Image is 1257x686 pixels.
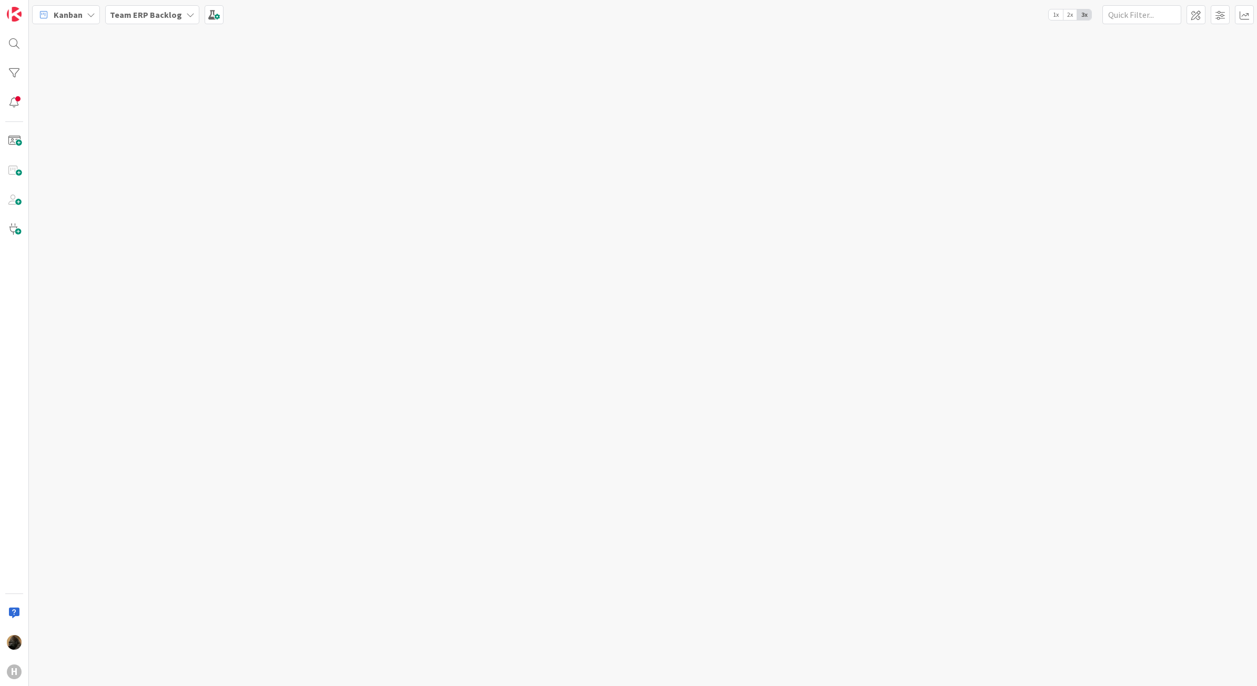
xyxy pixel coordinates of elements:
[7,635,22,650] img: ND
[110,9,182,20] b: Team ERP Backlog
[54,8,83,21] span: Kanban
[1077,9,1091,20] span: 3x
[1049,9,1063,20] span: 1x
[7,7,22,22] img: Visit kanbanzone.com
[1063,9,1077,20] span: 2x
[1102,5,1181,24] input: Quick Filter...
[7,664,22,679] div: H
